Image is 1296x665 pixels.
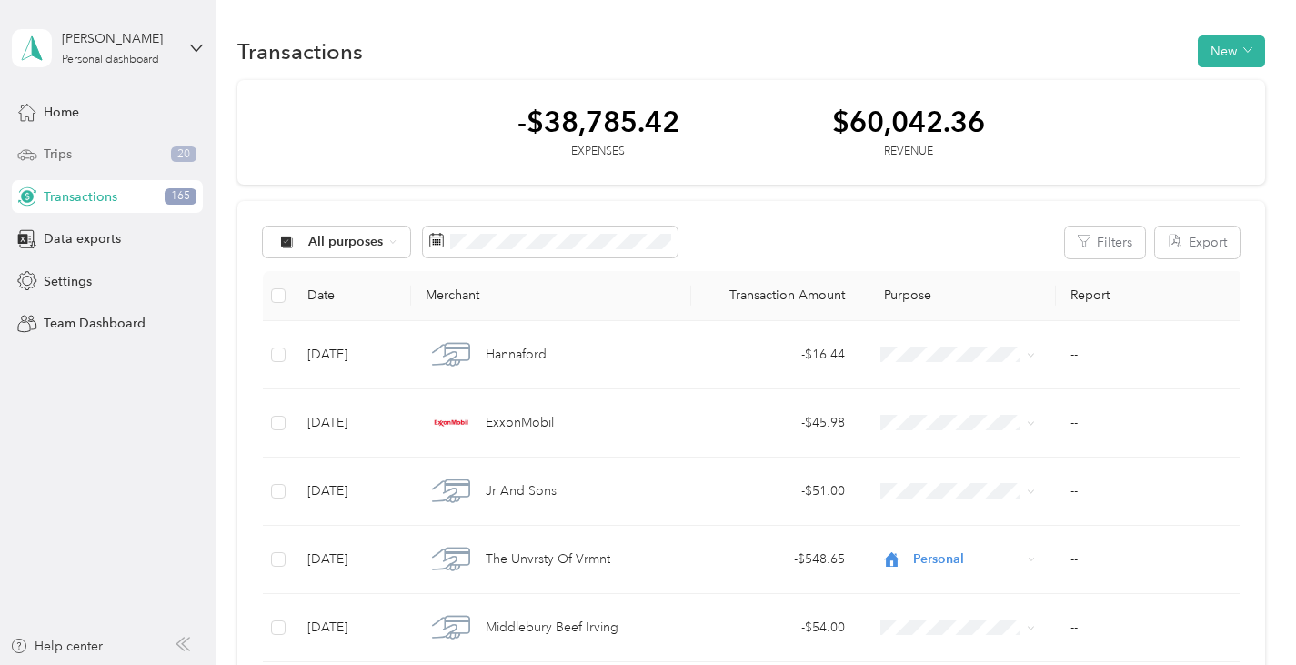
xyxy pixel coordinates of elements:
div: -$38,785.42 [517,106,679,137]
img: Jr And Sons [432,472,470,510]
th: Transaction Amount [691,271,859,321]
td: -- [1056,458,1243,526]
span: Home [44,103,79,122]
span: Settings [44,272,92,291]
span: Hannaford [486,345,547,365]
th: Report [1056,271,1243,321]
td: -- [1056,526,1243,594]
div: Expenses [517,144,679,160]
td: [DATE] [293,526,411,594]
td: -- [1056,594,1243,662]
span: Trips [44,145,72,164]
span: Jr And Sons [486,481,557,501]
span: Data exports [44,229,121,248]
div: Revenue [832,144,985,160]
div: - $548.65 [706,549,845,569]
span: The Unvrsty Of Vrmnt [486,549,610,569]
button: Filters [1065,227,1145,258]
span: Personal [913,549,1021,569]
span: Purpose [874,287,931,303]
td: [DATE] [293,458,411,526]
td: [DATE] [293,594,411,662]
img: ExxonMobil [432,404,470,442]
span: ExxonMobil [486,413,554,433]
span: All purposes [308,236,384,248]
img: The Unvrsty Of Vrmnt [432,540,470,579]
h1: Transactions [237,42,363,61]
div: - $51.00 [706,481,845,501]
div: - $54.00 [706,618,845,638]
td: -- [1056,321,1243,389]
img: Middlebury Beef Irving [432,609,470,647]
th: Merchant [411,271,692,321]
th: Date [293,271,411,321]
span: Middlebury Beef Irving [486,618,618,638]
div: - $45.98 [706,413,845,433]
td: [DATE] [293,321,411,389]
td: -- [1056,389,1243,458]
span: Team Dashboard [44,314,146,333]
span: Transactions [44,187,117,207]
span: 165 [165,188,196,205]
div: Personal dashboard [62,55,159,65]
td: [DATE] [293,389,411,458]
div: $60,042.36 [832,106,985,137]
span: 20 [171,146,196,163]
div: - $16.44 [706,345,845,365]
img: Hannaford [432,336,470,374]
div: [PERSON_NAME] [62,29,176,48]
button: Help center [10,637,103,656]
button: New [1198,35,1265,67]
iframe: Everlance-gr Chat Button Frame [1194,563,1296,665]
button: Export [1155,227,1240,258]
